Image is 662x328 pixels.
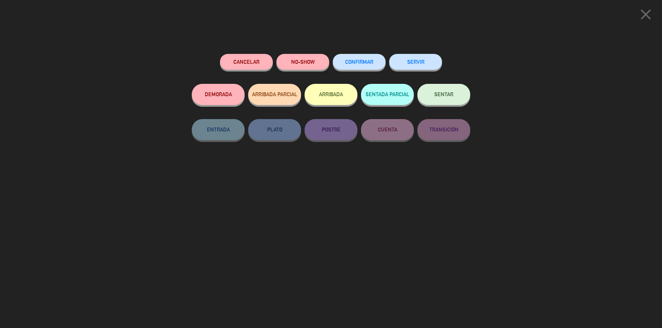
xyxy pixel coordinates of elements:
button: DEMORADA [192,84,245,105]
button: SERVIR [389,54,442,70]
button: SENTAR [417,84,470,105]
button: CONFIRMAR [333,54,386,70]
button: POSTRE [305,119,357,140]
button: CUENTA [361,119,414,140]
button: SENTADA PARCIAL [361,84,414,105]
button: Cancelar [220,54,273,70]
button: ENTRADA [192,119,245,140]
button: close [635,5,657,26]
button: PLATO [248,119,301,140]
button: ARRIBADA [305,84,357,105]
span: ARRIBADA PARCIAL [252,91,298,97]
button: ARRIBADA PARCIAL [248,84,301,105]
i: close [637,6,655,23]
span: SENTAR [434,91,453,97]
button: NO-SHOW [276,54,329,70]
button: TRANSICIÓN [417,119,470,140]
span: CONFIRMAR [345,59,373,65]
